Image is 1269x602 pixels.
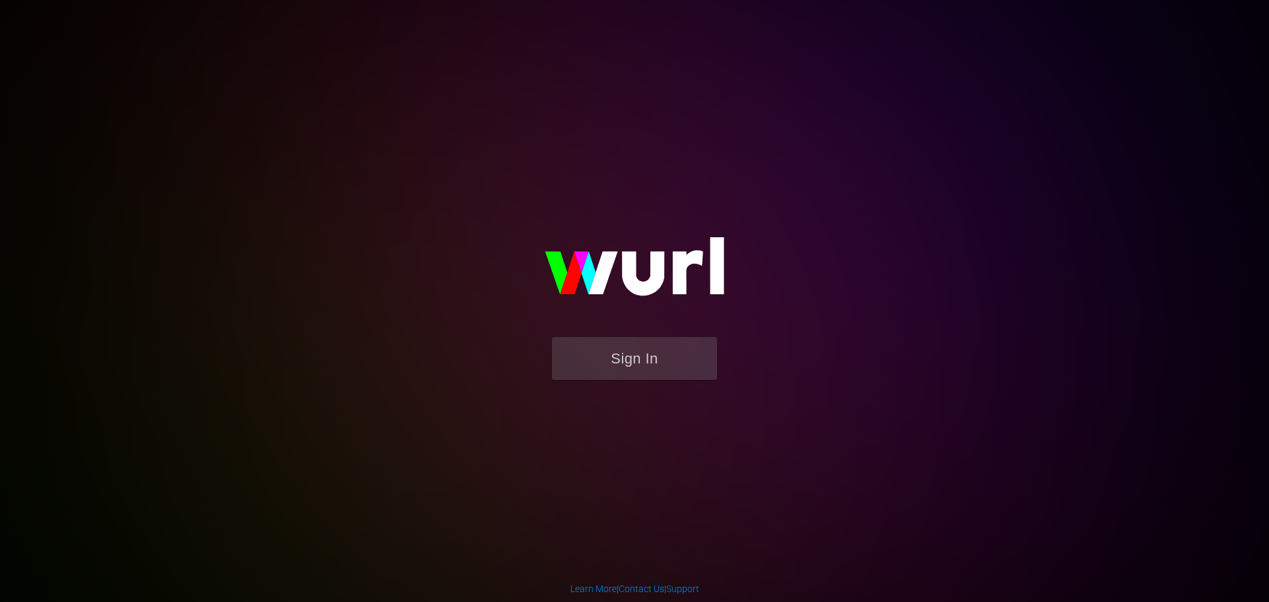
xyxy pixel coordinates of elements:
a: Learn More [570,583,617,594]
a: Contact Us [619,583,664,594]
button: Sign In [552,337,717,380]
img: wurl-logo-on-black-223613ac3d8ba8fe6dc639794a292ebdb59501304c7dfd60c99c58986ef67473.svg [502,209,767,337]
a: Support [666,583,699,594]
div: | | [570,582,699,595]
